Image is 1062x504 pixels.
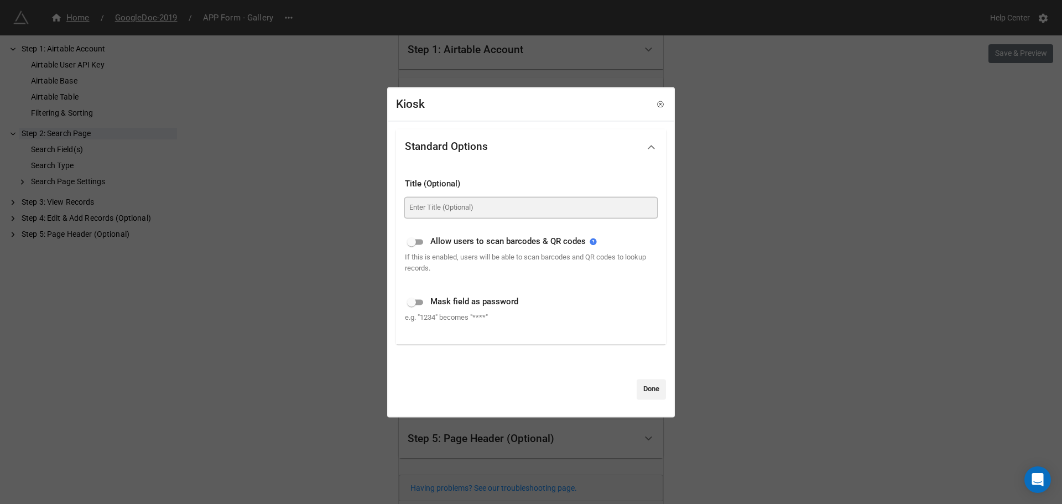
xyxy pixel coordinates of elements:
div: Step 1: Airtable Account [396,164,666,344]
div: e.g. "1234" becomes "****" [405,312,657,323]
div: Standard Options [396,129,666,164]
div: Kiosk [396,96,425,113]
div: If this is enabled, users will be able to scan barcodes and QR codes to lookup records. [405,252,657,274]
div: Standard Options [405,141,488,152]
div: Open Intercom Messenger [1024,466,1051,493]
div: Title (Optional) [405,178,657,191]
input: Enter Title (Optional) [405,198,657,217]
a: Done [637,380,666,399]
span: Allow users to scan barcodes & QR codes [430,236,586,249]
span: Mask field as password [430,295,518,309]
